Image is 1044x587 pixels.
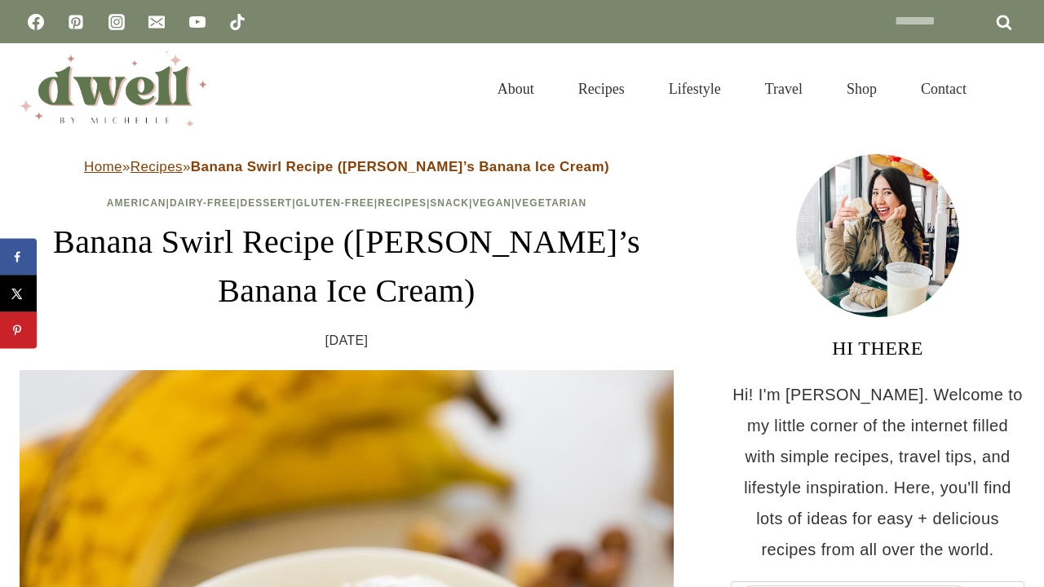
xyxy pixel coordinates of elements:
[191,159,609,174] strong: Banana Swirl Recipe ([PERSON_NAME]’s Banana Ice Cream)
[743,60,825,117] a: Travel
[296,197,374,209] a: Gluten-Free
[825,60,899,117] a: Shop
[476,60,989,117] nav: Primary Navigation
[515,197,586,209] a: Vegetarian
[647,60,743,117] a: Lifestyle
[20,51,207,126] img: DWELL by michelle
[130,159,183,174] a: Recipes
[556,60,647,117] a: Recipes
[170,197,237,209] a: Dairy-Free
[60,6,92,38] a: Pinterest
[84,159,609,174] span: » »
[476,60,556,117] a: About
[997,75,1024,103] button: View Search Form
[731,333,1024,363] h3: HI THERE
[430,197,469,209] a: Snack
[20,6,52,38] a: Facebook
[731,379,1024,565] p: Hi! I'm [PERSON_NAME]. Welcome to my little corner of the internet filled with simple recipes, tr...
[140,6,173,38] a: Email
[378,197,427,209] a: Recipes
[221,6,254,38] a: TikTok
[20,218,674,316] h1: Banana Swirl Recipe ([PERSON_NAME]’s Banana Ice Cream)
[107,197,586,209] span: | | | | | | |
[472,197,511,209] a: Vegan
[240,197,292,209] a: Dessert
[100,6,133,38] a: Instagram
[899,60,989,117] a: Contact
[107,197,166,209] a: American
[181,6,214,38] a: YouTube
[84,159,122,174] a: Home
[325,329,369,353] time: [DATE]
